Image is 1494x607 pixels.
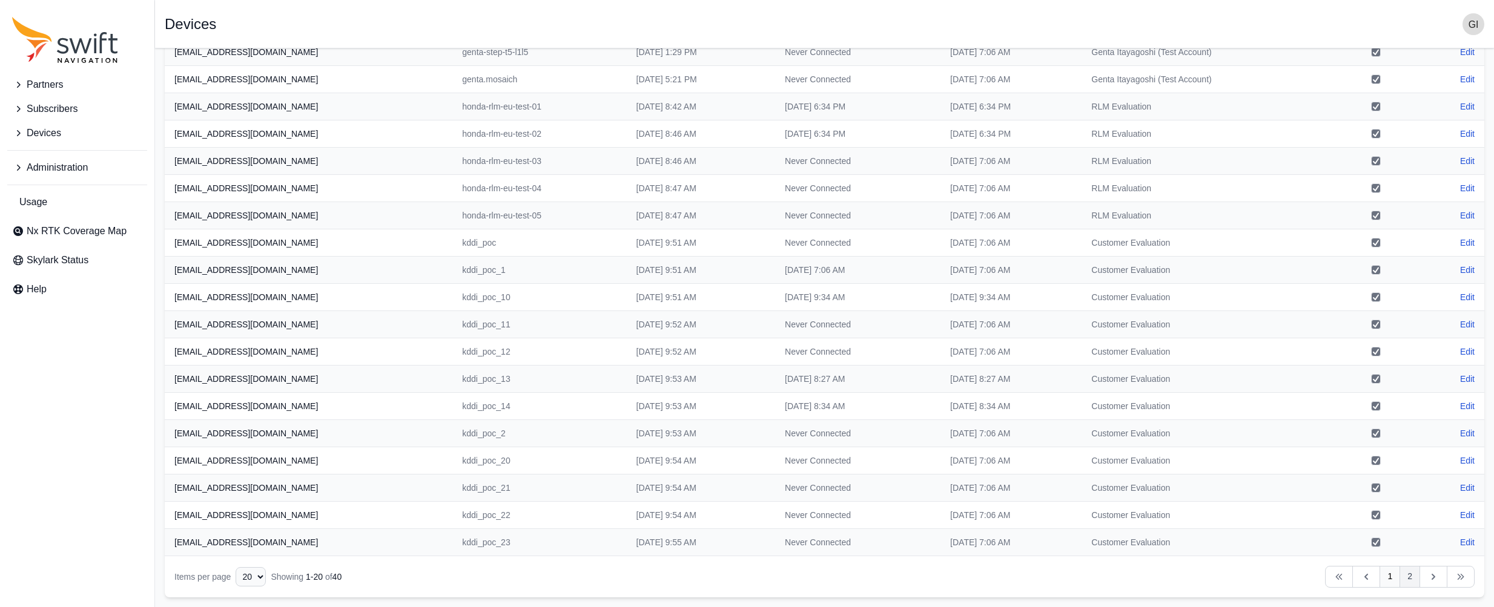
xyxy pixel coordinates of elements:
[332,572,342,582] span: 40
[7,219,147,243] a: Nx RTK Coverage Map
[7,190,147,214] a: Usage
[165,175,452,202] th: [EMAIL_ADDRESS][DOMAIN_NAME]
[940,202,1082,229] td: [DATE] 7:06 AM
[940,229,1082,257] td: [DATE] 7:06 AM
[940,529,1082,556] td: [DATE] 7:06 AM
[1380,566,1400,588] a: 1
[775,229,940,257] td: Never Connected
[27,224,127,238] span: Nx RTK Coverage Map
[1460,536,1475,548] a: Edit
[627,148,776,175] td: [DATE] 8:46 AM
[775,474,940,502] td: Never Connected
[940,393,1082,420] td: [DATE] 8:34 AM
[627,529,776,556] td: [DATE] 9:55 AM
[627,474,776,502] td: [DATE] 9:54 AM
[627,338,776,366] td: [DATE] 9:52 AM
[940,420,1082,447] td: [DATE] 7:06 AM
[165,338,452,366] th: [EMAIL_ADDRESS][DOMAIN_NAME]
[165,284,452,311] th: [EMAIL_ADDRESS][DOMAIN_NAME]
[627,420,776,447] td: [DATE] 9:53 AM
[27,253,88,267] span: Skylark Status
[165,420,452,447] th: [EMAIL_ADDRESS][DOMAIN_NAME]
[165,17,216,31] h1: Devices
[1460,100,1475,113] a: Edit
[165,502,452,529] th: [EMAIL_ADDRESS][DOMAIN_NAME]
[627,366,776,393] td: [DATE] 9:53 AM
[940,39,1082,66] td: [DATE] 7:06 AM
[627,502,776,529] td: [DATE] 9:54 AM
[452,66,626,93] td: genta.mosaich
[940,93,1082,120] td: [DATE] 6:34 PM
[1460,454,1475,467] a: Edit
[452,420,626,447] td: kddi_poc_2
[452,202,626,229] td: honda-rlm-eu-test-05
[7,121,147,145] button: Devices
[775,202,940,229] td: Never Connected
[7,156,147,180] button: Administration
[1460,73,1475,85] a: Edit
[940,311,1082,338] td: [DATE] 7:06 AM
[452,175,626,202] td: honda-rlm-eu-test-04
[775,447,940,474] td: Never Connected
[1400,566,1420,588] a: 2
[775,284,940,311] td: [DATE] 9:34 AM
[452,257,626,284] td: kddi_poc_1
[775,120,940,148] td: [DATE] 6:34 PM
[775,393,940,420] td: [DATE] 8:34 AM
[452,474,626,502] td: kddi_poc_21
[627,229,776,257] td: [DATE] 9:51 AM
[1082,393,1328,420] td: Customer Evaluation
[775,338,940,366] td: Never Connected
[165,39,452,66] th: [EMAIL_ADDRESS][DOMAIN_NAME]
[775,311,940,338] td: Never Connected
[1460,509,1475,521] a: Edit
[775,257,940,284] td: [DATE] 7:06 AM
[1082,39,1328,66] td: Genta Itayagoshi (Test Account)
[627,257,776,284] td: [DATE] 9:51 AM
[1082,202,1328,229] td: RLM Evaluation
[165,202,452,229] th: [EMAIL_ADDRESS][DOMAIN_NAME]
[452,447,626,474] td: kddi_poc_20
[1463,13,1484,35] img: user photo
[306,572,323,582] span: 1 - 20
[1082,420,1328,447] td: Customer Evaluation
[1082,311,1328,338] td: Customer Evaluation
[775,420,940,447] td: Never Connected
[627,393,776,420] td: [DATE] 9:53 AM
[775,93,940,120] td: [DATE] 6:34 PM
[165,229,452,257] th: [EMAIL_ADDRESS][DOMAIN_NAME]
[775,66,940,93] td: Never Connected
[775,39,940,66] td: Never Connected
[940,502,1082,529] td: [DATE] 7:06 AM
[452,311,626,338] td: kddi_poc_11
[165,447,452,474] th: [EMAIL_ADDRESS][DOMAIN_NAME]
[452,338,626,366] td: kddi_poc_12
[7,277,147,301] a: Help
[940,284,1082,311] td: [DATE] 9:34 AM
[165,93,452,120] th: [EMAIL_ADDRESS][DOMAIN_NAME]
[627,39,776,66] td: [DATE] 1:29 PM
[1082,257,1328,284] td: Customer Evaluation
[452,502,626,529] td: kddi_poc_22
[452,120,626,148] td: honda-rlm-eu-test-02
[1082,529,1328,556] td: Customer Evaluation
[165,311,452,338] th: [EMAIL_ADDRESS][DOMAIN_NAME]
[1460,318,1475,330] a: Edit
[1082,447,1328,474] td: Customer Evaluation
[627,284,776,311] td: [DATE] 9:51 AM
[1460,128,1475,140] a: Edit
[1082,93,1328,120] td: RLM Evaluation
[940,148,1082,175] td: [DATE] 7:06 AM
[627,175,776,202] td: [DATE] 8:47 AM
[940,120,1082,148] td: [DATE] 6:34 PM
[165,148,452,175] th: [EMAIL_ADDRESS][DOMAIN_NAME]
[627,93,776,120] td: [DATE] 8:42 AM
[940,474,1082,502] td: [DATE] 7:06 AM
[7,73,147,97] button: Partners
[1460,182,1475,194] a: Edit
[7,248,147,272] a: Skylark Status
[940,338,1082,366] td: [DATE] 7:06 AM
[940,366,1082,393] td: [DATE] 8:27 AM
[27,282,47,297] span: Help
[1460,46,1475,58] a: Edit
